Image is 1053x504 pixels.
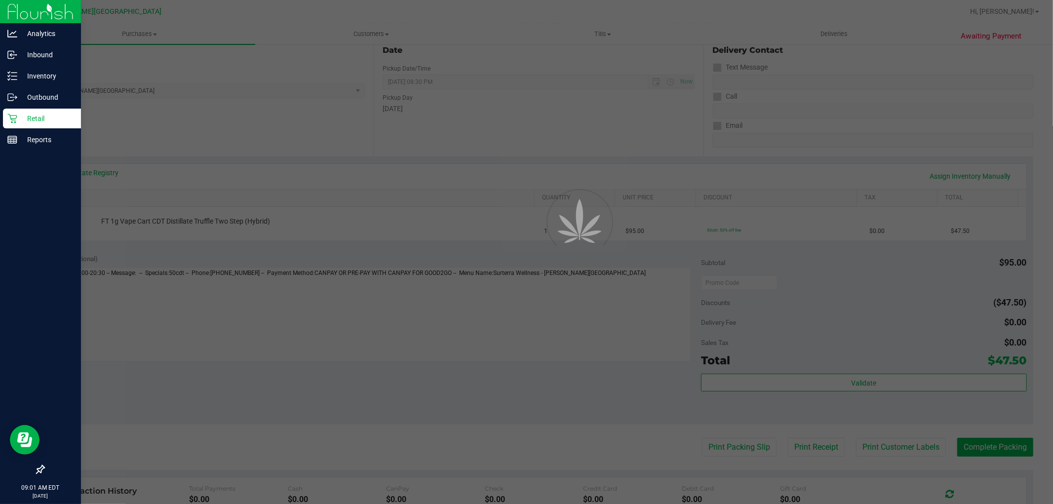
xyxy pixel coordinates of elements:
inline-svg: Inbound [7,50,17,60]
inline-svg: Retail [7,114,17,123]
inline-svg: Reports [7,135,17,145]
iframe: Resource center [10,425,39,455]
inline-svg: Outbound [7,92,17,102]
p: Analytics [17,28,77,39]
p: [DATE] [4,492,77,500]
p: Inventory [17,70,77,82]
p: Outbound [17,91,77,103]
p: Reports [17,134,77,146]
inline-svg: Inventory [7,71,17,81]
p: Retail [17,113,77,124]
p: 09:01 AM EDT [4,483,77,492]
p: Inbound [17,49,77,61]
inline-svg: Analytics [7,29,17,39]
